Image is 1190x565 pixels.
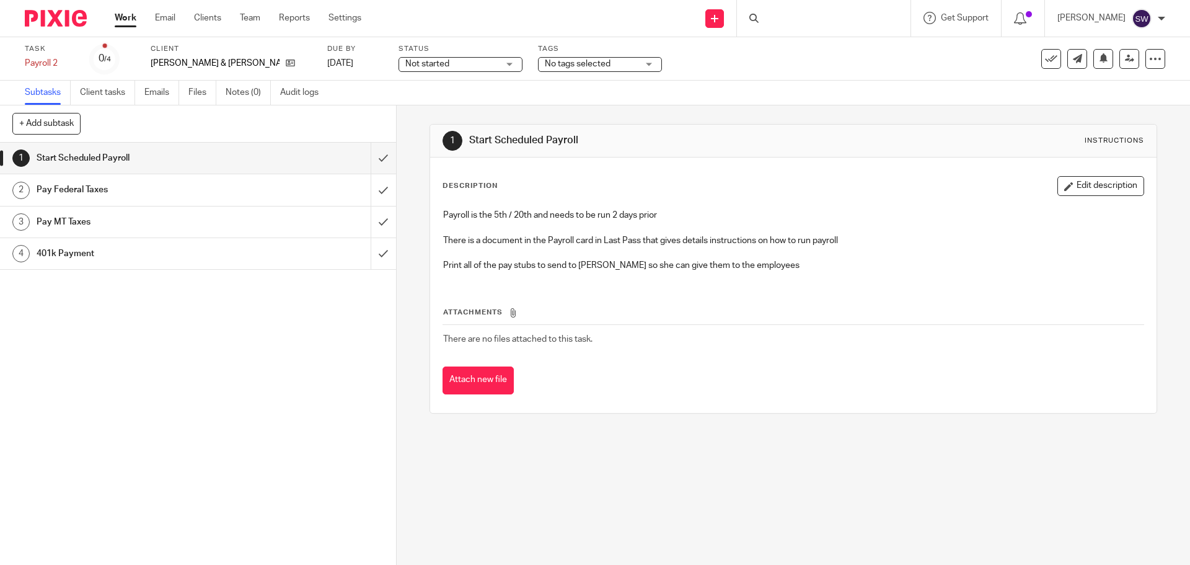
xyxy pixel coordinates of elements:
[12,213,30,231] div: 3
[469,134,820,147] h1: Start Scheduled Payroll
[37,244,251,263] h1: 401k Payment
[240,12,260,24] a: Team
[941,14,989,22] span: Get Support
[327,44,383,54] label: Due by
[443,309,503,316] span: Attachments
[151,44,312,54] label: Client
[328,12,361,24] a: Settings
[25,57,74,69] div: Payroll 2
[37,213,251,231] h1: Pay MT Taxes
[538,44,662,54] label: Tags
[194,12,221,24] a: Clients
[12,245,30,262] div: 4
[25,44,74,54] label: Task
[155,12,175,24] a: Email
[443,335,593,344] span: There are no files attached to this task.
[12,149,30,167] div: 1
[1057,176,1144,196] button: Edit description
[99,51,111,66] div: 0
[443,234,1143,247] p: There is a document in the Payroll card in Last Pass that gives details instructions on how to ru...
[12,113,81,134] button: + Add subtask
[37,149,251,167] h1: Start Scheduled Payroll
[399,44,522,54] label: Status
[188,81,216,105] a: Files
[443,131,462,151] div: 1
[25,10,87,27] img: Pixie
[80,81,135,105] a: Client tasks
[144,81,179,105] a: Emails
[405,60,449,68] span: Not started
[327,59,353,68] span: [DATE]
[1057,12,1126,24] p: [PERSON_NAME]
[226,81,271,105] a: Notes (0)
[280,81,328,105] a: Audit logs
[443,181,498,191] p: Description
[151,57,280,69] p: [PERSON_NAME] & [PERSON_NAME]
[279,12,310,24] a: Reports
[115,12,136,24] a: Work
[12,182,30,199] div: 2
[1132,9,1152,29] img: svg%3E
[25,81,71,105] a: Subtasks
[104,56,111,63] small: /4
[37,180,251,199] h1: Pay Federal Taxes
[443,209,1143,221] p: Payroll is the 5th / 20th and needs to be run 2 days prior
[545,60,610,68] span: No tags selected
[443,259,1143,272] p: Print all of the pay stubs to send to [PERSON_NAME] so she can give them to the employees
[443,367,514,394] button: Attach new file
[1085,136,1144,146] div: Instructions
